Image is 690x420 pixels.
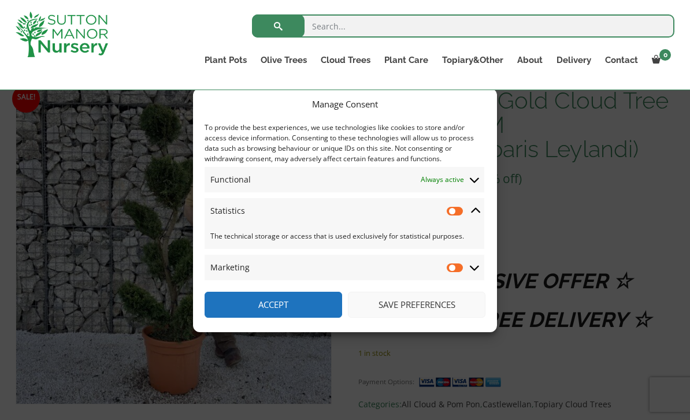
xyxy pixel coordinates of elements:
a: Plant Care [377,52,435,68]
span: Marketing [210,261,250,274]
button: Accept [205,292,342,318]
a: Cloud Trees [314,52,377,68]
span: Functional [210,173,251,187]
span: The technical storage or access that is used exclusively for statistical purposes. [210,229,478,243]
a: Contact [598,52,645,68]
summary: Marketing [205,255,484,280]
a: Topiary&Other [435,52,510,68]
span: Statistics [210,204,245,218]
a: About [510,52,550,68]
span: 0 [659,49,671,61]
a: Olive Trees [254,52,314,68]
div: Manage Consent [312,97,378,111]
a: Delivery [550,52,598,68]
summary: Statistics [205,198,484,224]
div: To provide the best experiences, we use technologies like cookies to store and/or access device i... [205,122,484,164]
summary: Functional Always active [205,167,484,192]
button: Save preferences [348,292,485,318]
a: Plant Pots [198,52,254,68]
input: Search... [252,14,674,38]
img: logo [16,12,108,57]
span: Always active [421,173,464,187]
a: 0 [645,52,674,68]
